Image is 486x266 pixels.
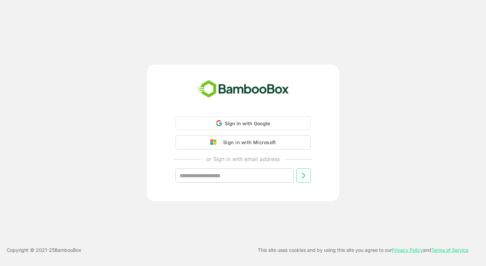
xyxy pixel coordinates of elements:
img: google [210,139,220,145]
p: Copyright © 2021- 25 BambooBox [7,246,81,254]
p: or Sign in with email address [206,155,280,163]
button: Sign in with Microsoft [175,135,310,150]
div: Sign in with Google [175,116,310,130]
img: bamboobox [194,78,293,100]
a: Privacy Policy [392,247,423,253]
a: Terms of Service [431,247,468,253]
span: Sign in with Google [225,121,270,126]
p: This site uses cookies and by using this site you agree to our and [258,246,468,254]
div: Sign in with Microsoft [220,138,276,147]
